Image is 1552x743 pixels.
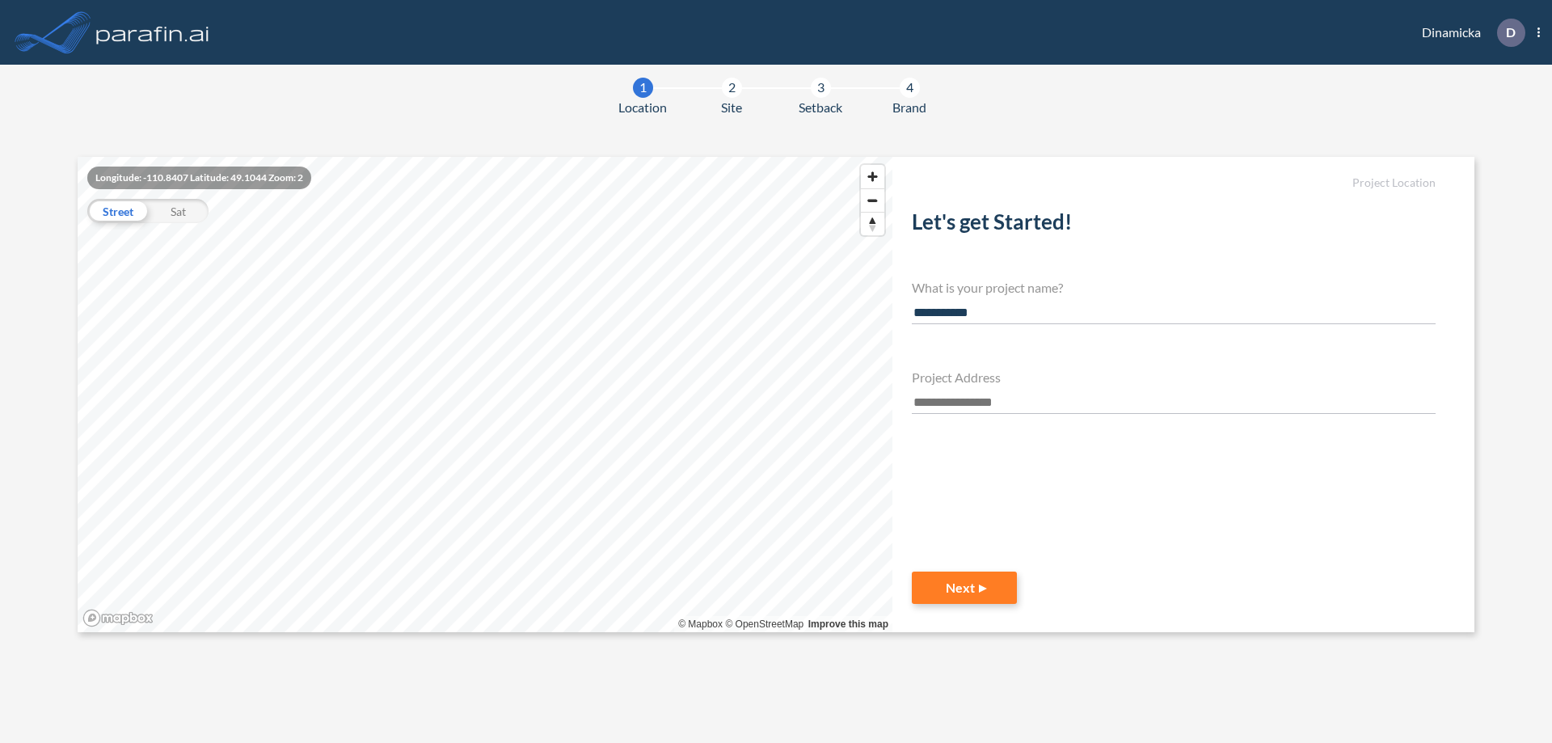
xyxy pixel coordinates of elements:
div: 2 [722,78,742,98]
img: logo [93,16,213,49]
div: 1 [633,78,653,98]
button: Next [912,572,1017,604]
h4: Project Address [912,369,1436,385]
a: Improve this map [808,618,888,630]
div: Dinamicka [1398,19,1540,47]
button: Zoom out [861,188,884,212]
span: Zoom out [861,189,884,212]
span: Reset bearing to north [861,213,884,235]
div: Sat [148,199,209,223]
button: Reset bearing to north [861,212,884,235]
p: D [1506,25,1516,40]
a: Mapbox homepage [82,609,154,627]
div: 4 [900,78,920,98]
button: Zoom in [861,165,884,188]
div: Street [87,199,148,223]
span: Setback [799,98,842,117]
h4: What is your project name? [912,280,1436,295]
span: Brand [892,98,926,117]
a: Mapbox [678,618,723,630]
span: Site [721,98,742,117]
span: Location [618,98,667,117]
div: Longitude: -110.8407 Latitude: 49.1044 Zoom: 2 [87,167,311,189]
canvas: Map [78,157,892,632]
h2: Let's get Started! [912,209,1436,241]
h5: Project Location [912,176,1436,190]
div: 3 [811,78,831,98]
a: OpenStreetMap [725,618,803,630]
